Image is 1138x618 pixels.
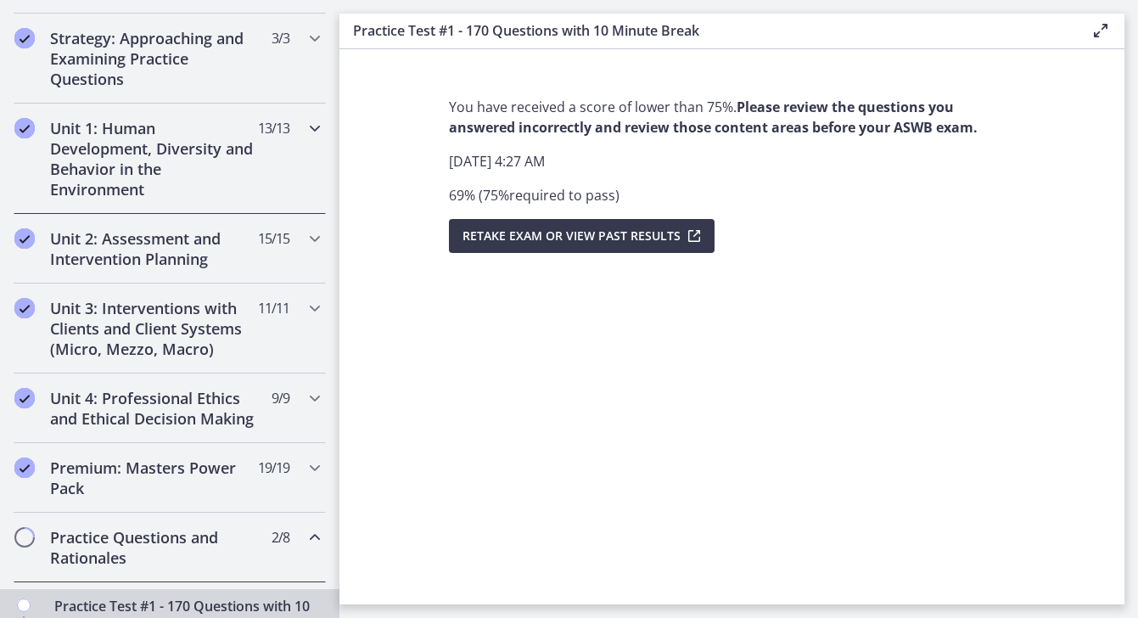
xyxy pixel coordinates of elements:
[14,298,35,318] i: Completed
[50,228,257,269] h2: Unit 2: Assessment and Intervention Planning
[449,97,1016,138] p: You have received a score of lower than 75%.
[258,298,289,318] span: 11 / 11
[272,527,289,548] span: 2 / 8
[50,28,257,89] h2: Strategy: Approaching and Examining Practice Questions
[50,298,257,359] h2: Unit 3: Interventions with Clients and Client Systems (Micro, Mezzo, Macro)
[50,118,257,199] h2: Unit 1: Human Development, Diversity and Behavior in the Environment
[353,20,1063,41] h3: Practice Test #1 - 170 Questions with 10 Minute Break
[449,186,619,205] span: 69 % ( 75 % required to pass )
[14,118,35,138] i: Completed
[50,388,257,429] h2: Unit 4: Professional Ethics and Ethical Decision Making
[50,527,257,568] h2: Practice Questions and Rationales
[272,388,289,408] span: 9 / 9
[14,28,35,48] i: Completed
[50,458,257,498] h2: Premium: Masters Power Pack
[14,388,35,408] i: Completed
[14,458,35,478] i: Completed
[258,118,289,138] span: 13 / 13
[258,458,289,478] span: 19 / 19
[462,226,681,246] span: Retake Exam OR View Past Results
[14,228,35,249] i: Completed
[449,152,545,171] span: [DATE] 4:27 AM
[449,219,715,253] button: Retake Exam OR View Past Results
[272,28,289,48] span: 3 / 3
[258,228,289,249] span: 15 / 15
